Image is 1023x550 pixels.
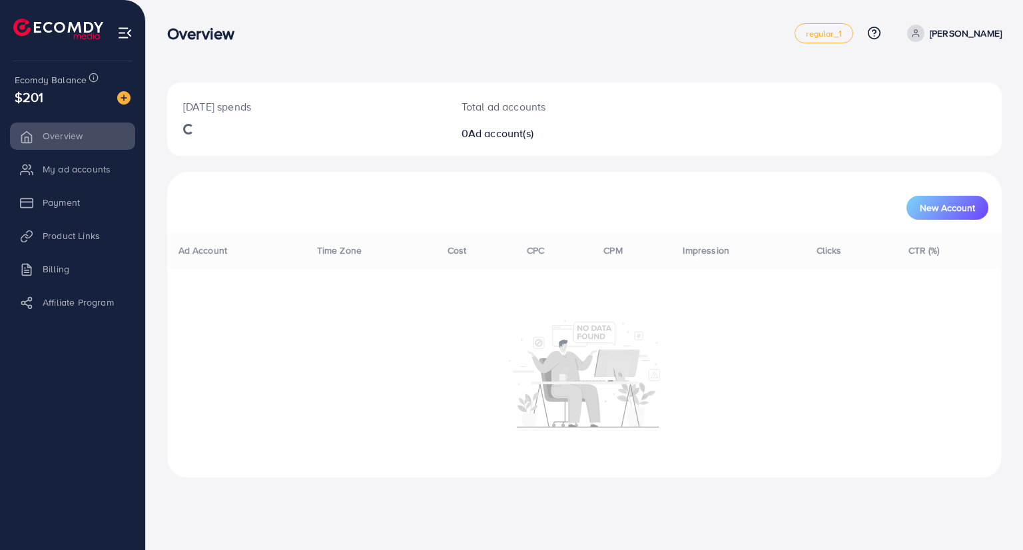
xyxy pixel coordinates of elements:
button: New Account [906,196,988,220]
img: logo [13,19,103,39]
span: $201 [15,87,44,107]
img: menu [117,25,133,41]
span: Ad account(s) [468,126,533,140]
img: image [117,91,131,105]
span: regular_1 [806,29,841,38]
p: [DATE] spends [183,99,430,115]
p: Total ad accounts [462,99,638,115]
h3: Overview [167,24,245,43]
h2: 0 [462,127,638,140]
span: Ecomdy Balance [15,73,87,87]
a: [PERSON_NAME] [902,25,1002,42]
span: New Account [920,203,975,212]
p: [PERSON_NAME] [930,25,1002,41]
a: regular_1 [795,23,852,43]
